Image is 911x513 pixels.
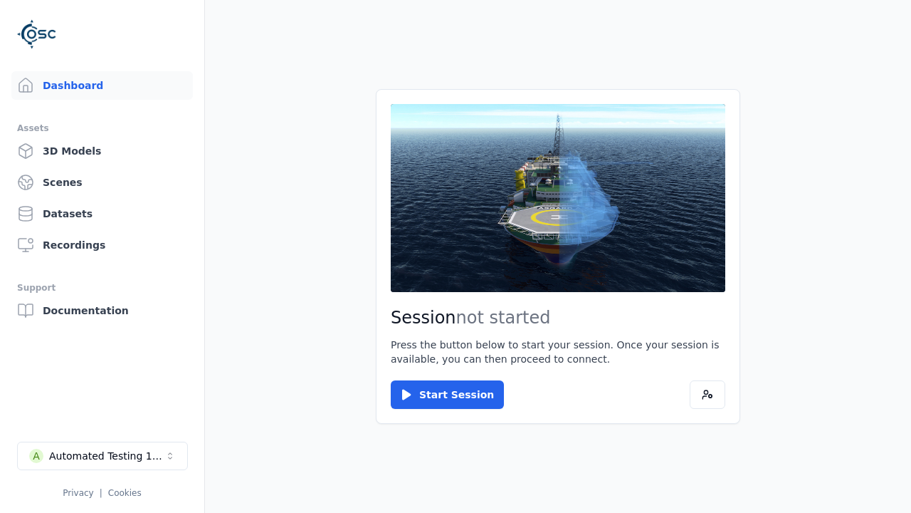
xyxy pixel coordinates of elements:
a: Scenes [11,168,193,197]
span: | [100,488,102,498]
a: Documentation [11,296,193,325]
a: Recordings [11,231,193,259]
h2: Session [391,306,725,329]
div: Support [17,279,187,296]
a: 3D Models [11,137,193,165]
a: Privacy [63,488,93,498]
span: not started [456,308,551,328]
a: Cookies [108,488,142,498]
button: Select a workspace [17,442,188,470]
div: Assets [17,120,187,137]
a: Datasets [11,199,193,228]
img: Logo [17,14,57,54]
button: Start Session [391,380,504,409]
p: Press the button below to start your session. Once your session is available, you can then procee... [391,338,725,366]
div: A [29,449,43,463]
div: Automated Testing 1 - Playwright [49,449,164,463]
a: Dashboard [11,71,193,100]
